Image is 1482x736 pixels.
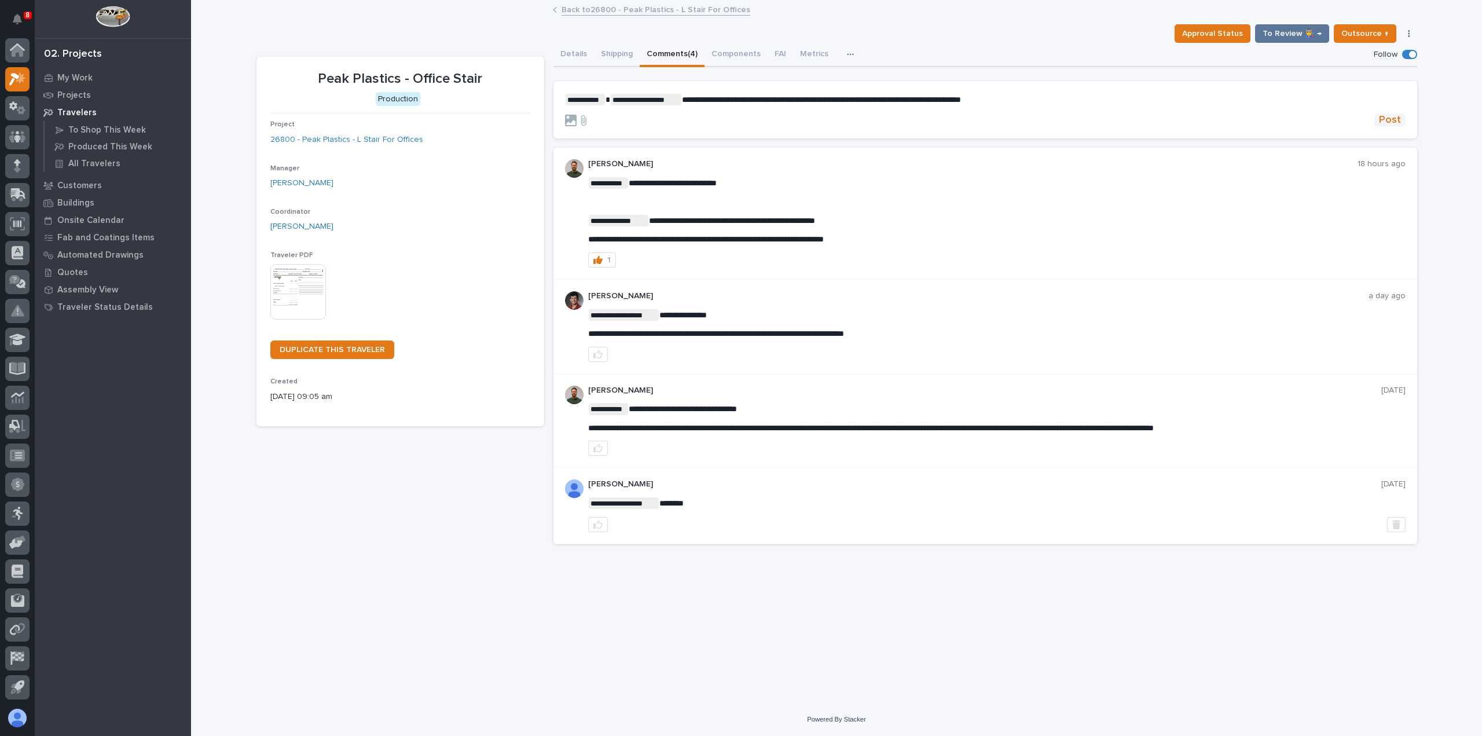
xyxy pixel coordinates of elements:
[270,378,298,385] span: Created
[553,43,594,67] button: Details
[705,43,768,67] button: Components
[565,479,584,498] img: ALV-UjW1D-ML-FnCt4FgU8x4S79KJqwX3TQHk7UYGtoy9jV5yY8fpjVEvRQNbvDwvk-GQ6vc8cB5lOH07uFCwEYx9Ysx_wxRe...
[35,194,191,211] a: Buildings
[270,221,333,233] a: [PERSON_NAME]
[376,92,420,107] div: Production
[280,346,385,354] span: DUPLICATE THIS TRAVELER
[1379,113,1401,127] span: Post
[562,2,750,16] a: Back to26800 - Peak Plastics - L Stair For Offices
[25,11,30,19] p: 8
[35,229,191,246] a: Fab and Coatings Items
[588,159,1358,169] p: [PERSON_NAME]
[57,198,94,208] p: Buildings
[44,48,102,61] div: 02. Projects
[1341,27,1389,41] span: Outsource ↑
[588,347,608,362] button: like this post
[68,125,146,136] p: To Shop This Week
[270,340,394,359] a: DUPLICATE THIS TRAVELER
[57,302,153,313] p: Traveler Status Details
[1369,291,1406,301] p: a day ago
[14,14,30,32] div: Notifications8
[96,6,130,27] img: Workspace Logo
[5,706,30,730] button: users-avatar
[270,391,530,403] p: [DATE] 09:05 am
[35,298,191,316] a: Traveler Status Details
[793,43,835,67] button: Metrics
[1358,159,1406,169] p: 18 hours ago
[588,479,1381,489] p: [PERSON_NAME]
[565,159,584,178] img: AATXAJw4slNr5ea0WduZQVIpKGhdapBAGQ9xVsOeEvl5=s96-c
[35,86,191,104] a: Projects
[1381,479,1406,489] p: [DATE]
[45,138,191,155] a: Produced This Week
[35,211,191,229] a: Onsite Calendar
[57,108,97,118] p: Travelers
[57,268,88,278] p: Quotes
[35,246,191,263] a: Automated Drawings
[565,386,584,404] img: AATXAJw4slNr5ea0WduZQVIpKGhdapBAGQ9xVsOeEvl5=s96-c
[1374,50,1397,60] p: Follow
[45,122,191,138] a: To Shop This Week
[35,104,191,121] a: Travelers
[270,177,333,189] a: [PERSON_NAME]
[45,155,191,171] a: All Travelers
[1334,24,1396,43] button: Outsource ↑
[565,291,584,310] img: ROij9lOReuV7WqYxWfnW
[57,233,155,243] p: Fab and Coatings Items
[68,142,152,152] p: Produced This Week
[270,252,313,259] span: Traveler PDF
[68,159,120,169] p: All Travelers
[1182,27,1243,41] span: Approval Status
[57,215,124,226] p: Onsite Calendar
[1387,517,1406,532] button: Delete post
[588,441,608,456] button: like this post
[594,43,640,67] button: Shipping
[807,716,865,723] a: Powered By Stacker
[57,181,102,191] p: Customers
[57,90,91,101] p: Projects
[588,386,1381,396] p: [PERSON_NAME]
[1175,24,1250,43] button: Approval Status
[607,256,611,264] div: 1
[270,165,299,172] span: Manager
[1374,113,1406,127] button: Post
[588,252,616,268] button: 1
[35,281,191,298] a: Assembly View
[1263,27,1322,41] span: To Review 👨‍🏭 →
[588,517,608,532] button: like this post
[270,134,423,146] a: 26800 - Peak Plastics - L Stair For Offices
[5,7,30,31] button: Notifications
[1255,24,1329,43] button: To Review 👨‍🏭 →
[57,73,93,83] p: My Work
[640,43,705,67] button: Comments (4)
[35,177,191,194] a: Customers
[768,43,793,67] button: FAI
[1381,386,1406,396] p: [DATE]
[270,71,530,87] p: Peak Plastics - Office Stair
[35,263,191,281] a: Quotes
[57,250,144,261] p: Automated Drawings
[57,285,118,295] p: Assembly View
[588,291,1369,301] p: [PERSON_NAME]
[270,208,310,215] span: Coordinator
[270,121,295,128] span: Project
[35,69,191,86] a: My Work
